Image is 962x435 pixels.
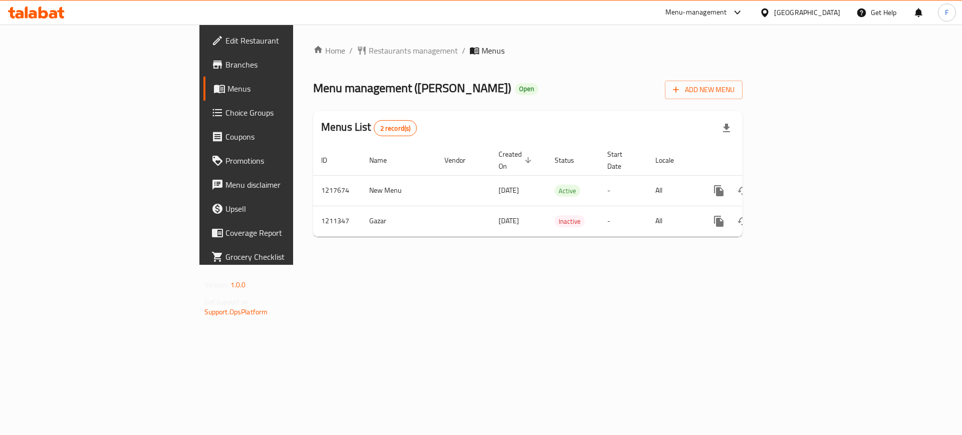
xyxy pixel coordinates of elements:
[225,179,352,191] span: Menu disclaimer
[225,35,352,47] span: Edit Restaurant
[203,221,360,245] a: Coverage Report
[945,7,948,18] span: F
[555,154,587,166] span: Status
[204,295,251,308] span: Get support on:
[230,278,246,291] span: 1.0.0
[499,184,519,197] span: [DATE]
[555,216,585,227] span: Inactive
[647,206,699,236] td: All
[499,214,519,227] span: [DATE]
[203,29,360,53] a: Edit Restaurant
[227,83,352,95] span: Menus
[204,278,229,291] span: Version:
[515,85,538,93] span: Open
[203,125,360,149] a: Coupons
[665,81,743,99] button: Add New Menu
[203,53,360,77] a: Branches
[714,116,739,140] div: Export file
[374,124,417,133] span: 2 record(s)
[203,77,360,101] a: Menus
[361,206,436,236] td: Gazar
[499,148,535,172] span: Created On
[774,7,840,18] div: [GEOGRAPHIC_DATA]
[321,154,340,166] span: ID
[369,45,458,57] span: Restaurants management
[361,175,436,206] td: New Menu
[203,197,360,221] a: Upsell
[369,154,400,166] span: Name
[225,203,352,215] span: Upsell
[607,148,635,172] span: Start Date
[731,209,755,233] button: Change Status
[655,154,687,166] span: Locale
[321,120,417,136] h2: Menus List
[515,83,538,95] div: Open
[673,84,735,96] span: Add New Menu
[225,251,352,263] span: Grocery Checklist
[313,145,811,237] table: enhanced table
[225,155,352,167] span: Promotions
[204,305,268,318] a: Support.OpsPlatform
[599,206,647,236] td: -
[444,154,478,166] span: Vendor
[225,131,352,143] span: Coupons
[707,209,731,233] button: more
[203,173,360,197] a: Menu disclaimer
[225,59,352,71] span: Branches
[203,101,360,125] a: Choice Groups
[462,45,465,57] li: /
[699,145,811,176] th: Actions
[707,179,731,203] button: more
[203,245,360,269] a: Grocery Checklist
[313,45,743,57] nav: breadcrumb
[555,215,585,227] div: Inactive
[665,7,727,19] div: Menu-management
[482,45,505,57] span: Menus
[357,45,458,57] a: Restaurants management
[225,107,352,119] span: Choice Groups
[203,149,360,173] a: Promotions
[225,227,352,239] span: Coverage Report
[647,175,699,206] td: All
[313,77,511,99] span: Menu management ( [PERSON_NAME] )
[555,185,580,197] span: Active
[599,175,647,206] td: -
[374,120,417,136] div: Total records count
